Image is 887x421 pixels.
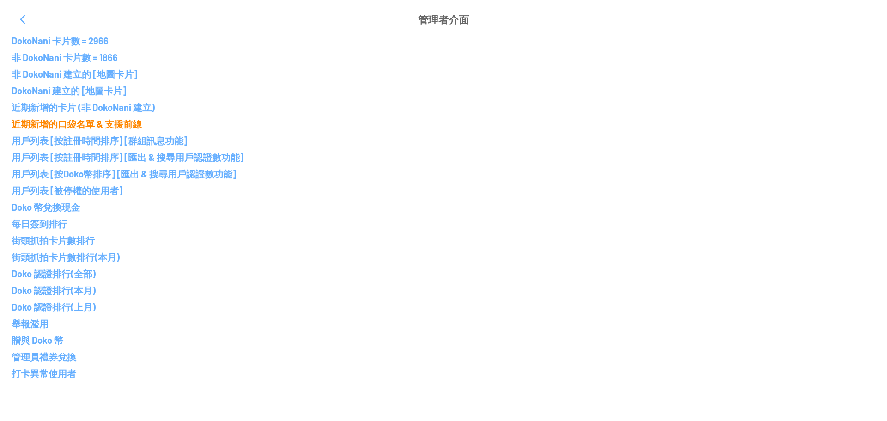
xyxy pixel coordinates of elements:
[12,102,875,113] p: 近期新增的卡片 (非 DokoNani 建立)
[12,185,875,196] p: 用戶列表 [被停權的使用者]
[12,251,875,262] p: 街頭抓拍卡片數排行(本月)
[12,235,875,246] p: 街頭抓拍卡片數排行
[12,201,875,213] p: Doko 幣兌換現金
[418,8,469,31] p: 管理者介面
[12,318,875,329] p: 舉報濫用
[12,35,875,46] p: DokoNani 卡片數 = 2966
[12,85,875,96] p: DokoNani 建立的 [地圖卡片]
[12,335,875,346] p: 贈與 Doko 幣
[12,218,875,229] p: 每日簽到排行
[12,52,875,63] p: 非 DokoNani 卡片數 = 1866
[12,118,875,129] p: 近期新增的口袋名單 & 支援前線
[12,301,875,312] p: Doko 認證排行(上月)
[12,268,875,279] p: Doko 認證排行(全部)
[12,285,875,296] p: Doko 認證排行(本月)
[12,152,875,163] p: 用戶列表 [按註冊時間排序] [匯出 & 搜尋用戶認證數功能]
[12,368,875,379] p: 打卡異常使用者
[12,68,875,79] p: 非 DokoNani 建立的 [地圖卡片]
[12,135,875,146] p: 用戶列表 [按註冊時間排序] [群組訊息功能]
[12,351,875,362] p: 管理員禮券兌換
[12,168,875,179] p: 用戶列表 [按Doko幣排序] [匯出 & 搜尋用戶認證數功能]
